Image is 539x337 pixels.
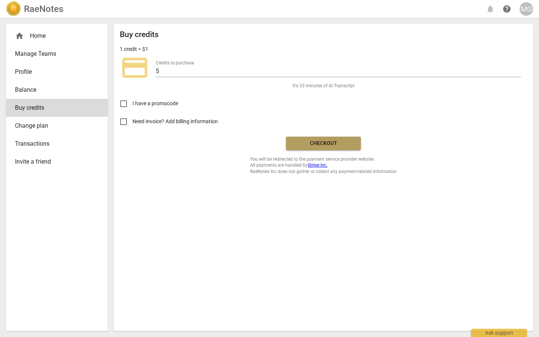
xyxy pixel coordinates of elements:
[120,30,159,39] h2: Buy credits
[6,117,108,135] a: Change plan
[15,157,93,166] span: Invite a friend
[6,27,108,45] div: Home
[15,31,24,40] span: home
[293,83,354,89] span: It's 33 minutes of AI Transcript
[286,137,361,150] button: Checkout
[6,81,108,99] a: Balance
[6,1,63,16] a: LogoRaeNotes
[120,53,150,83] span: credit_card
[471,329,527,337] div: Ask support
[502,4,511,13] span: help
[15,139,93,148] span: Transactions
[24,4,63,14] h2: RaeNotes
[250,156,397,175] span: You will be redirected to the payment service provider website. All payments are handled by RaeNo...
[6,1,21,16] img: Logo
[6,153,108,171] a: Invite a friend
[15,121,93,130] span: Change plan
[500,2,514,16] a: Help
[520,2,533,16] button: MG
[15,49,93,58] span: Manage Teams
[292,140,355,147] span: Checkout
[15,85,93,94] span: Balance
[15,67,93,76] span: Profile
[156,61,194,65] label: Credits to purchase
[6,45,108,63] a: Manage Teams
[15,31,93,40] div: Home
[15,103,93,112] span: Buy credits
[6,135,108,153] a: Transactions
[308,163,328,168] a: Stripe Inc.
[133,118,219,125] span: Need invoice? Add billing information
[6,99,108,117] a: Buy credits
[133,100,178,107] span: I have a promocode
[6,63,108,81] a: Profile
[120,45,148,53] p: 1 credit = $1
